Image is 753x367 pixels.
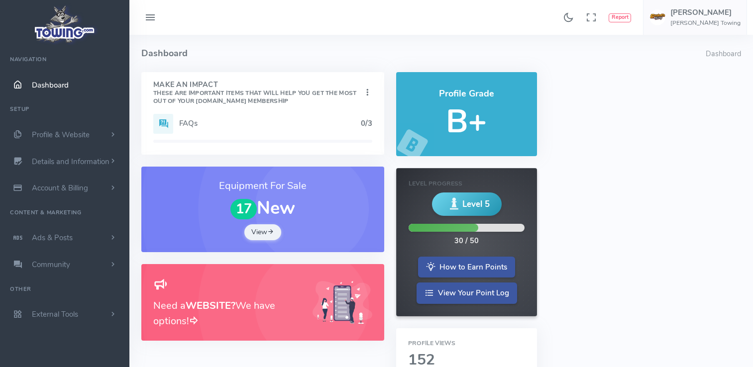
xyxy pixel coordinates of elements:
a: View Your Point Log [417,282,517,304]
a: How to Earn Points [418,257,515,278]
h4: Make An Impact [153,81,362,105]
h5: 0/3 [361,119,372,127]
span: Account & Billing [32,183,88,193]
h5: [PERSON_NAME] [670,8,741,16]
li: Dashboard [706,49,741,60]
h3: Equipment For Sale [153,179,372,193]
h6: Profile Views [408,340,525,347]
h1: New [153,198,372,219]
span: Dashboard [32,80,69,90]
div: 30 / 50 [454,236,479,247]
span: Community [32,260,70,270]
h4: Profile Grade [408,89,525,99]
span: Ads & Posts [32,233,73,243]
img: Generic placeholder image [313,281,372,324]
img: user-image [649,9,665,25]
h5: FAQs [179,119,361,127]
h3: Need a We have options! [153,298,301,329]
button: Report [609,13,631,22]
span: Profile & Website [32,130,90,140]
h6: Level Progress [409,181,525,187]
span: Details and Information [32,157,109,167]
h4: Dashboard [141,35,706,72]
h6: [PERSON_NAME] Towing [670,20,741,26]
small: These are important items that will help you get the most out of your [DOMAIN_NAME] Membership [153,89,356,105]
h5: B+ [408,104,525,139]
b: WEBSITE? [186,299,235,312]
span: 17 [230,199,257,219]
a: View [244,224,281,240]
span: External Tools [32,309,78,319]
span: Level 5 [462,198,490,210]
img: logo [31,3,99,45]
